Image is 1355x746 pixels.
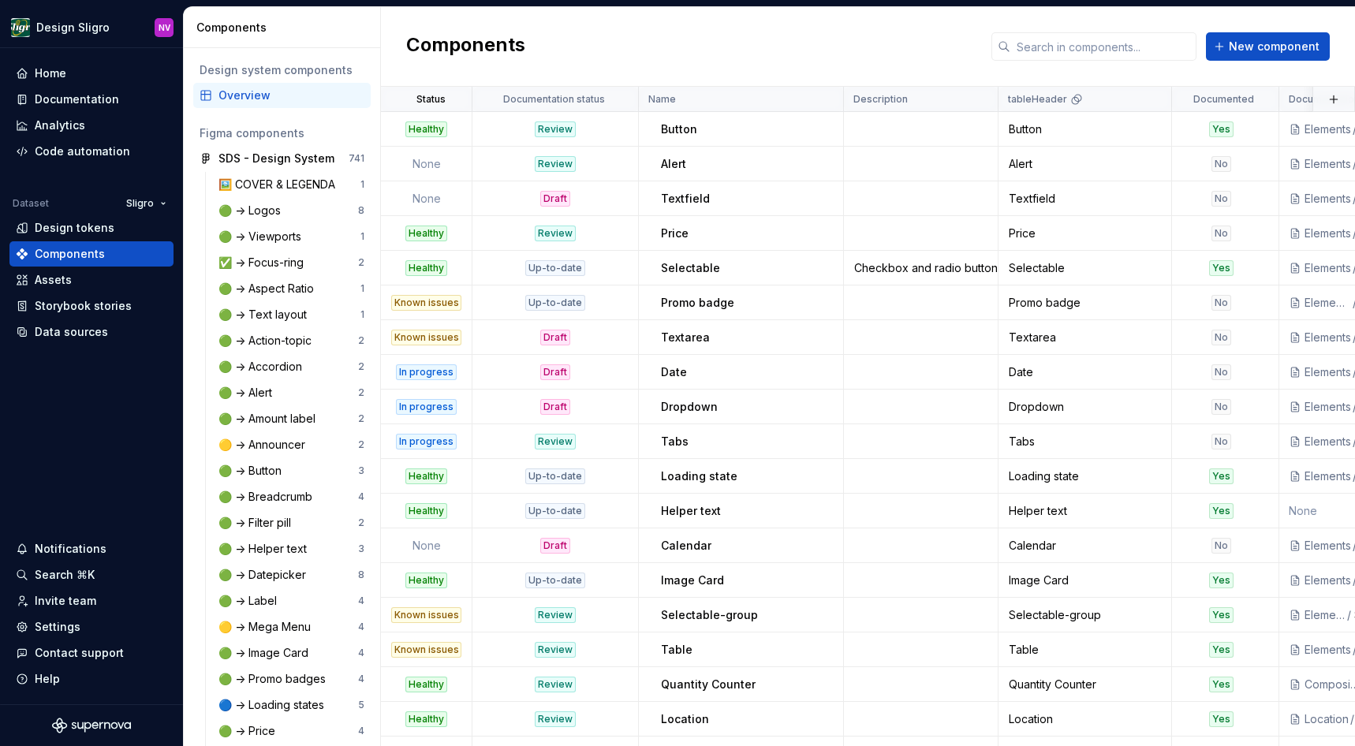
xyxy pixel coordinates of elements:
[999,642,1170,658] div: Table
[218,385,278,401] div: 🟢 -> Alert
[13,197,49,210] div: Dataset
[391,642,461,658] div: Known issues
[1229,39,1320,54] span: New component
[212,640,371,666] a: 🟢 -> Image Card4
[1209,607,1234,623] div: Yes
[1305,121,1351,137] div: Elements
[525,503,585,519] div: Up-to-date
[212,458,371,483] a: 🟢 -> Button3
[1305,330,1351,345] div: Elements
[193,83,371,108] a: Overview
[1209,573,1234,588] div: Yes
[1211,399,1231,415] div: No
[661,121,697,137] p: Button
[200,62,364,78] div: Design system components
[35,246,105,262] div: Components
[358,595,364,607] div: 4
[1346,607,1354,623] div: /
[661,677,756,692] p: Quantity Counter
[36,20,110,35] div: Design Sligro
[999,121,1170,137] div: Button
[405,260,447,276] div: Healthy
[661,330,710,345] p: Textarea
[999,399,1170,415] div: Dropdown
[535,434,576,449] div: Review
[540,191,570,207] div: Draft
[853,93,908,106] p: Description
[358,438,364,451] div: 2
[1305,364,1351,380] div: Elements
[661,711,709,727] p: Location
[1211,330,1231,345] div: No
[9,536,174,561] button: Notifications
[349,152,364,165] div: 741
[52,718,131,733] a: Supernova Logo
[3,10,180,44] button: Design SligroNV
[200,125,364,141] div: Figma components
[1305,642,1351,658] div: Elements
[212,718,371,744] a: 🟢 -> Price4
[1305,711,1349,727] div: Location
[9,640,174,666] button: Contact support
[218,515,297,531] div: 🟢 -> Filter pill
[218,411,322,427] div: 🟢 -> Amount label
[405,121,447,137] div: Healthy
[35,220,114,236] div: Design tokens
[35,298,132,314] div: Storybook stories
[1211,295,1231,311] div: No
[35,567,95,583] div: Search ⌘K
[999,260,1170,276] div: Selectable
[1008,93,1067,106] p: tableHeader
[35,91,119,107] div: Documentation
[1211,191,1231,207] div: No
[405,573,447,588] div: Healthy
[999,226,1170,241] div: Price
[119,192,174,214] button: Sligro
[218,671,332,687] div: 🟢 -> Promo badges
[525,468,585,484] div: Up-to-date
[396,364,457,380] div: In progress
[406,32,525,61] h2: Components
[661,538,711,554] p: Calendar
[196,20,374,35] div: Components
[9,215,174,241] a: Design tokens
[391,607,461,623] div: Known issues
[540,330,570,345] div: Draft
[9,139,174,164] a: Code automation
[1010,32,1196,61] input: Search in components...
[11,18,30,37] img: 1515fa79-85a1-47b9-9547-3b635611c5f8.png
[999,434,1170,449] div: Tabs
[999,711,1170,727] div: Location
[218,541,313,557] div: 🟢 -> Helper text
[525,573,585,588] div: Up-to-date
[9,614,174,640] a: Settings
[218,281,320,297] div: 🟢 -> Aspect Ratio
[540,399,570,415] div: Draft
[525,295,585,311] div: Up-to-date
[1211,364,1231,380] div: No
[212,510,371,535] a: 🟢 -> Filter pill2
[661,364,687,380] p: Date
[358,569,364,581] div: 8
[535,156,576,172] div: Review
[212,536,371,561] a: 🟢 -> Helper text3
[999,468,1170,484] div: Loading state
[126,197,154,210] span: Sligro
[1305,260,1351,276] div: Elements
[218,619,317,635] div: 🟡 -> Mega Menu
[218,88,364,103] div: Overview
[212,276,371,301] a: 🟢 -> Aspect Ratio1
[358,204,364,217] div: 8
[9,319,174,345] a: Data sources
[9,241,174,267] a: Components
[1211,156,1231,172] div: No
[1193,93,1254,106] p: Documented
[1209,260,1234,276] div: Yes
[9,61,174,86] a: Home
[218,229,308,244] div: 🟢 -> Viewports
[381,528,472,563] td: None
[358,543,364,555] div: 3
[1305,468,1351,484] div: Elements
[212,588,371,614] a: 🟢 -> Label4
[405,226,447,241] div: Healthy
